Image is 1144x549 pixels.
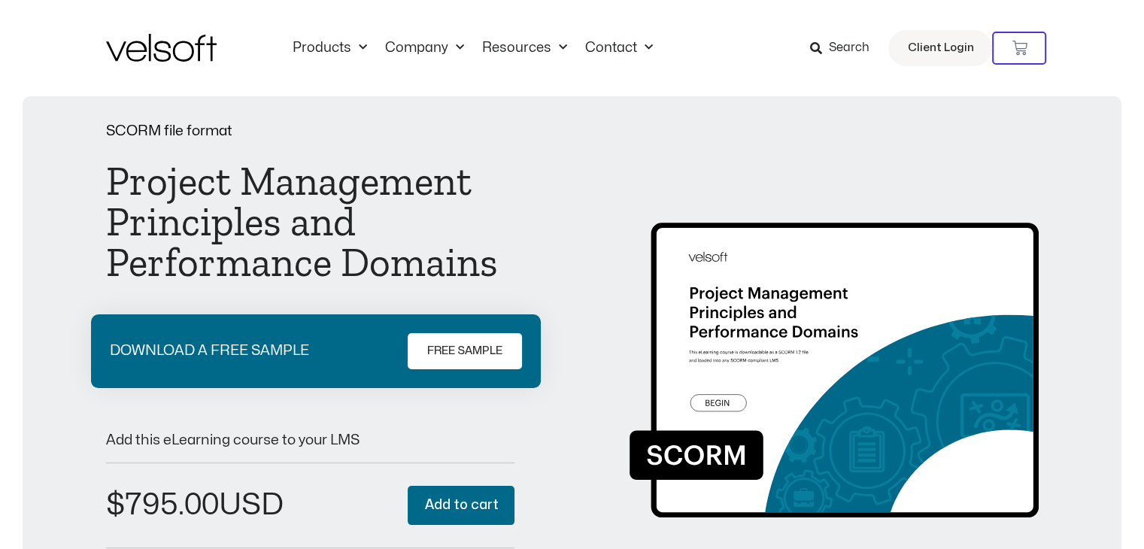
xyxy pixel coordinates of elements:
[408,333,522,369] a: FREE SAMPLE
[809,35,879,61] a: Search
[284,40,662,56] nav: Menu
[106,124,515,138] p: SCORM file format
[106,490,219,520] bdi: 795.00
[106,34,217,62] img: Velsoft Training Materials
[888,30,992,66] a: Client Login
[630,174,1039,530] img: Second Product Image
[907,38,973,58] span: Client Login
[106,490,125,520] span: $
[473,40,576,56] a: ResourcesMenu Toggle
[106,433,515,447] p: Add this eLearning course to your LMS
[408,486,514,526] button: Add to cart
[576,40,662,56] a: ContactMenu Toggle
[828,38,869,58] span: Search
[284,40,376,56] a: ProductsMenu Toggle
[106,161,515,283] h1: Project Management Principles and Performance Domains
[376,40,473,56] a: CompanyMenu Toggle
[427,342,502,360] span: FREE SAMPLE
[110,344,309,358] p: DOWNLOAD A FREE SAMPLE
